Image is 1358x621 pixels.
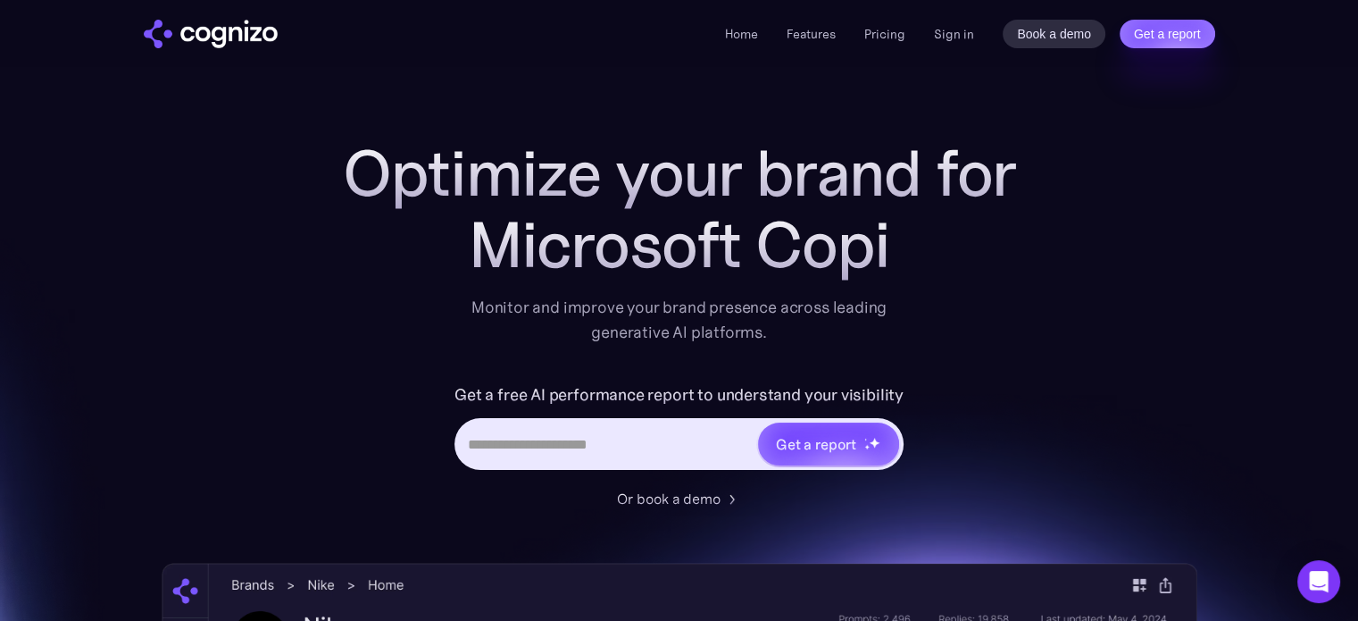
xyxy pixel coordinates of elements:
[869,437,880,449] img: star
[454,381,904,479] form: Hero URL Input Form
[144,20,278,48] img: cognizo logo
[1120,20,1215,48] a: Get a report
[776,433,856,455] div: Get a report
[934,23,974,45] a: Sign in
[1003,20,1105,48] a: Book a demo
[322,138,1037,209] h1: Optimize your brand for
[864,444,871,450] img: star
[454,381,904,409] label: Get a free AI performance report to understand your visibility
[617,488,721,509] div: Or book a demo
[725,26,758,42] a: Home
[144,20,278,48] a: home
[787,26,836,42] a: Features
[1297,560,1340,603] div: Open Intercom Messenger
[322,209,1037,281] div: Microsoft Copi
[864,26,905,42] a: Pricing
[617,488,742,509] a: Or book a demo
[864,438,867,441] img: star
[756,421,901,467] a: Get a reportstarstarstar
[460,295,899,345] div: Monitor and improve your brand presence across leading generative AI platforms.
